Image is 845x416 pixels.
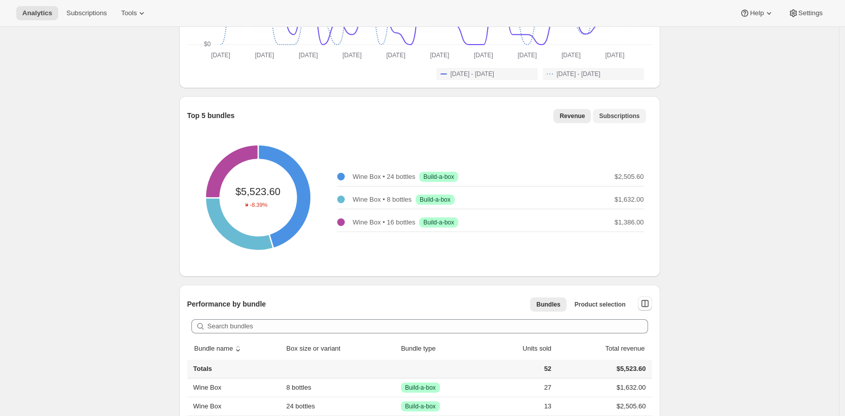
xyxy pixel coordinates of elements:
[342,52,361,59] text: [DATE]
[557,70,600,78] span: [DATE] - [DATE]
[187,360,284,379] th: Totals
[430,52,449,59] text: [DATE]
[405,384,436,392] span: Build-a-box
[615,195,644,205] p: $1,632.00
[60,6,113,20] button: Subscriptions
[193,339,245,358] button: sort ascending byBundle name
[66,9,107,17] span: Subscriptions
[599,112,639,120] span: Subscriptions
[353,172,416,182] p: Wine Box • 24 bottles
[593,339,646,358] button: Total revenue
[559,112,585,120] span: Revenue
[187,379,284,397] th: Wine Box
[121,9,137,17] span: Tools
[561,52,580,59] text: [DATE]
[575,300,626,309] span: Product selection
[554,397,652,415] td: $2,505.60
[798,9,823,17] span: Settings
[554,360,652,379] td: $5,523.60
[187,397,284,415] th: Wine Box
[511,339,553,358] button: Units sold
[473,52,493,59] text: [DATE]
[353,195,412,205] p: Wine Box • 8 bottles
[285,339,352,358] button: Box size or variant
[16,6,58,20] button: Analytics
[353,217,416,228] p: Wine Box • 16 bottles
[386,52,405,59] text: [DATE]
[255,52,274,59] text: [DATE]
[299,52,318,59] text: [DATE]
[517,52,537,59] text: [DATE]
[284,379,398,397] td: 8 bottles
[420,196,451,204] span: Build-a-box
[615,172,644,182] p: $2,505.60
[208,319,648,333] input: Search bundles
[436,68,538,80] button: [DATE] - [DATE]
[615,217,644,228] p: $1,386.00
[187,299,266,309] p: Performance by bundle
[204,41,211,48] text: $0
[115,6,153,20] button: Tools
[423,218,454,226] span: Build-a-box
[554,379,652,397] td: $1,632.00
[451,70,494,78] span: [DATE] - [DATE]
[782,6,829,20] button: Settings
[187,110,235,121] p: Top 5 bundles
[481,397,554,415] td: 13
[481,360,554,379] td: 52
[423,173,454,181] span: Build-a-box
[750,9,763,17] span: Help
[211,52,230,59] text: [DATE]
[399,339,448,358] button: Bundle type
[481,379,554,397] td: 27
[22,9,52,17] span: Analytics
[734,6,780,20] button: Help
[284,397,398,415] td: 24 bottles
[405,402,436,410] span: Build-a-box
[536,300,560,309] span: Bundles
[605,52,624,59] text: [DATE]
[543,68,644,80] button: [DATE] - [DATE]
